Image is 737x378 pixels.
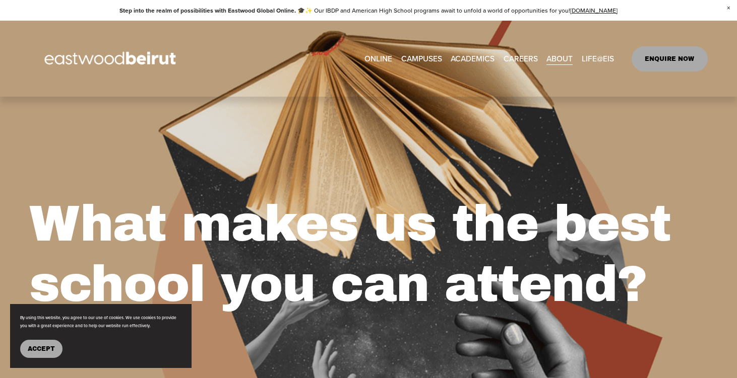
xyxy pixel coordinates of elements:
span: ABOUT [546,52,573,66]
a: ONLINE [364,51,392,66]
a: CAREERS [504,51,538,66]
a: folder dropdown [582,51,614,66]
span: ACADEMICS [451,52,495,66]
section: Cookie banner [10,304,192,368]
a: folder dropdown [401,51,442,66]
img: EastwoodIS Global Site [29,33,194,85]
h1: What makes us the best school you can attend? [29,194,707,314]
span: CAMPUSES [401,52,442,66]
a: [DOMAIN_NAME] [570,6,618,15]
button: Accept [20,340,63,358]
a: folder dropdown [546,51,573,66]
a: ENQUIRE NOW [632,46,708,71]
span: LIFE@EIS [582,52,614,66]
a: folder dropdown [451,51,495,66]
span: Accept [28,345,55,352]
p: By using this website, you agree to our use of cookies. We use cookies to provide you with a grea... [20,314,181,330]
